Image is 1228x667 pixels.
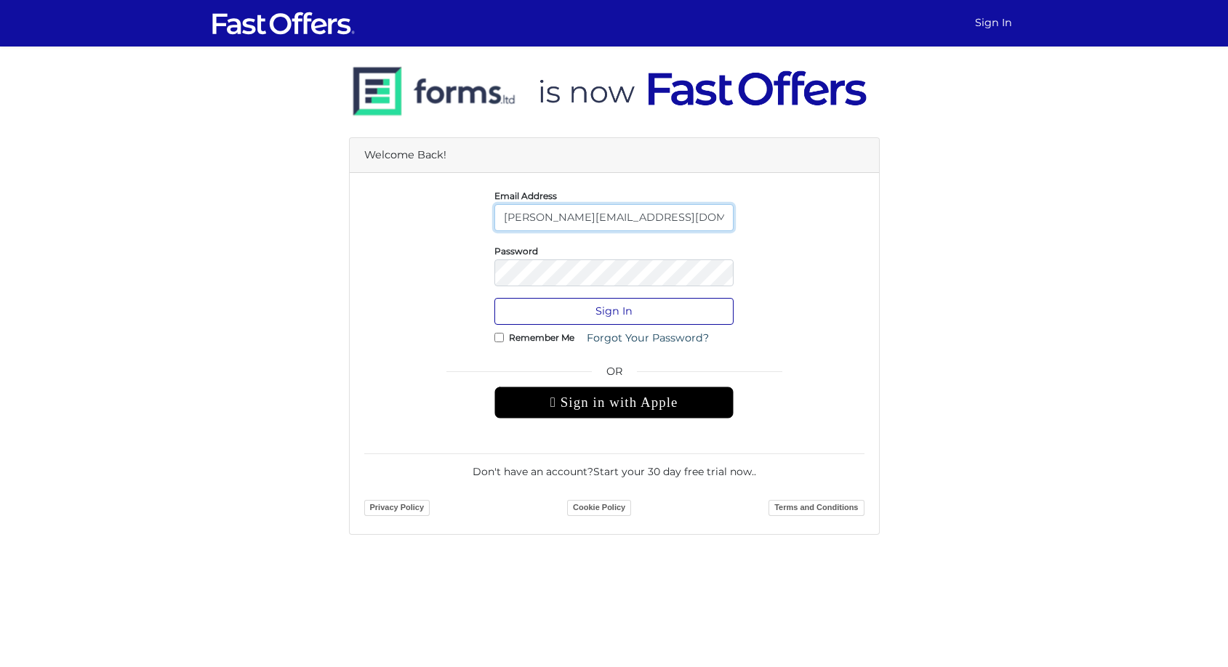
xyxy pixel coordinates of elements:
label: Remember Me [509,336,574,339]
div: Don't have an account? . [364,453,864,480]
label: Email Address [494,194,557,198]
a: Terms and Conditions [768,500,864,516]
span: OR [494,363,734,387]
input: E-Mail [494,204,734,231]
a: Cookie Policy [567,500,631,516]
a: Forgot Your Password? [577,325,718,352]
button: Sign In [494,298,734,325]
div: Welcome Back! [350,138,879,173]
a: Privacy Policy [364,500,430,516]
label: Password [494,249,538,253]
a: Start your 30 day free trial now. [593,465,754,478]
div: Sign in with Apple [494,387,734,419]
a: Sign In [969,9,1018,37]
